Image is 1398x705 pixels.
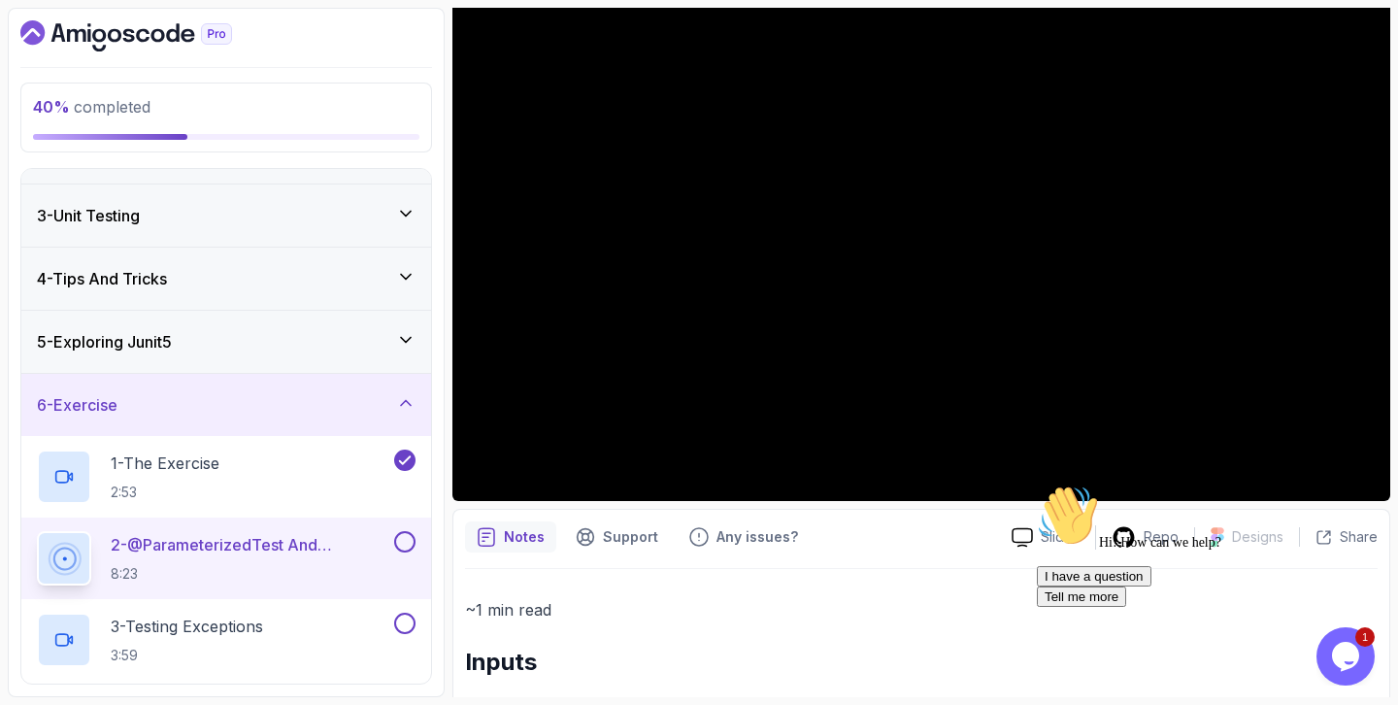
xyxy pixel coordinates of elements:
[21,311,431,373] button: 5-Exploring Junit5
[111,646,263,665] p: 3:59
[8,8,357,130] div: 👋Hi! How can we help?I have a questionTell me more
[678,521,810,553] button: Feedback button
[8,89,122,110] button: I have a question
[8,8,70,70] img: :wave:
[8,110,97,130] button: Tell me more
[33,97,150,117] span: completed
[37,204,140,227] h3: 3 - Unit Testing
[603,527,658,547] p: Support
[37,393,117,417] h3: 6 - Exercise
[37,613,416,667] button: 3-Testing Exceptions3:59
[996,527,1095,548] a: Slides
[21,248,431,310] button: 4-Tips And Tricks
[465,647,1378,678] h2: Inputs
[33,97,70,117] span: 40 %
[716,527,798,547] p: Any issues?
[20,20,277,51] a: Dashboard
[111,564,390,584] p: 8:23
[111,452,219,475] p: 1 - The Exercise
[111,483,219,502] p: 2:53
[21,185,431,247] button: 3-Unit Testing
[111,533,390,556] p: 2 - @ParameterizedTest and @CsvSource
[37,450,416,504] button: 1-The Exercise2:53
[564,521,670,553] button: Support button
[465,596,1378,623] p: ~1 min read
[37,531,416,586] button: 2-@ParameterizedTest and @CsvSource8:23
[8,58,192,73] span: Hi! How can we help?
[1316,627,1379,686] iframe: chat widget
[21,374,431,436] button: 6-Exercise
[37,267,167,290] h3: 4 - Tips And Tricks
[504,527,545,547] p: Notes
[37,330,172,353] h3: 5 - Exploring Junit5
[1029,477,1379,618] iframe: To enrich screen reader interactions, please activate Accessibility in Grammarly extension settings
[465,521,556,553] button: notes button
[111,615,263,638] p: 3 - Testing Exceptions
